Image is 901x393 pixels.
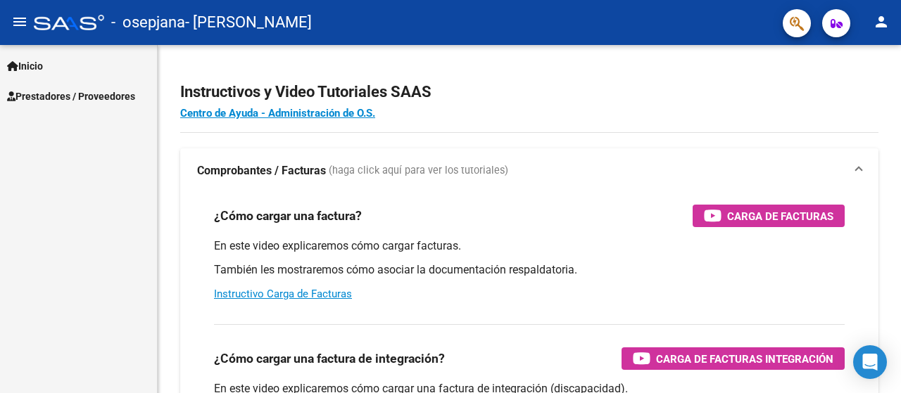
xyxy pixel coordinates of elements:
button: Carga de Facturas [693,205,845,227]
span: Carga de Facturas Integración [656,350,833,368]
mat-icon: person [873,13,890,30]
mat-icon: menu [11,13,28,30]
span: Inicio [7,58,43,74]
h2: Instructivos y Video Tutoriales SAAS [180,79,878,105]
a: Instructivo Carga de Facturas [214,288,352,300]
h3: ¿Cómo cargar una factura? [214,206,362,226]
p: En este video explicaremos cómo cargar facturas. [214,238,845,254]
a: Centro de Ayuda - Administración de O.S. [180,107,375,120]
span: (haga click aquí para ver los tutoriales) [329,163,508,179]
span: Prestadores / Proveedores [7,89,135,104]
h3: ¿Cómo cargar una factura de integración? [214,349,445,368]
span: - osepjana [111,7,185,38]
mat-expansion-panel-header: Comprobantes / Facturas (haga click aquí para ver los tutoriales) [180,148,878,193]
span: Carga de Facturas [727,207,833,225]
p: También les mostraremos cómo asociar la documentación respaldatoria. [214,262,845,278]
div: Open Intercom Messenger [853,345,887,379]
button: Carga de Facturas Integración [622,347,845,370]
span: - [PERSON_NAME] [185,7,312,38]
strong: Comprobantes / Facturas [197,163,326,179]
